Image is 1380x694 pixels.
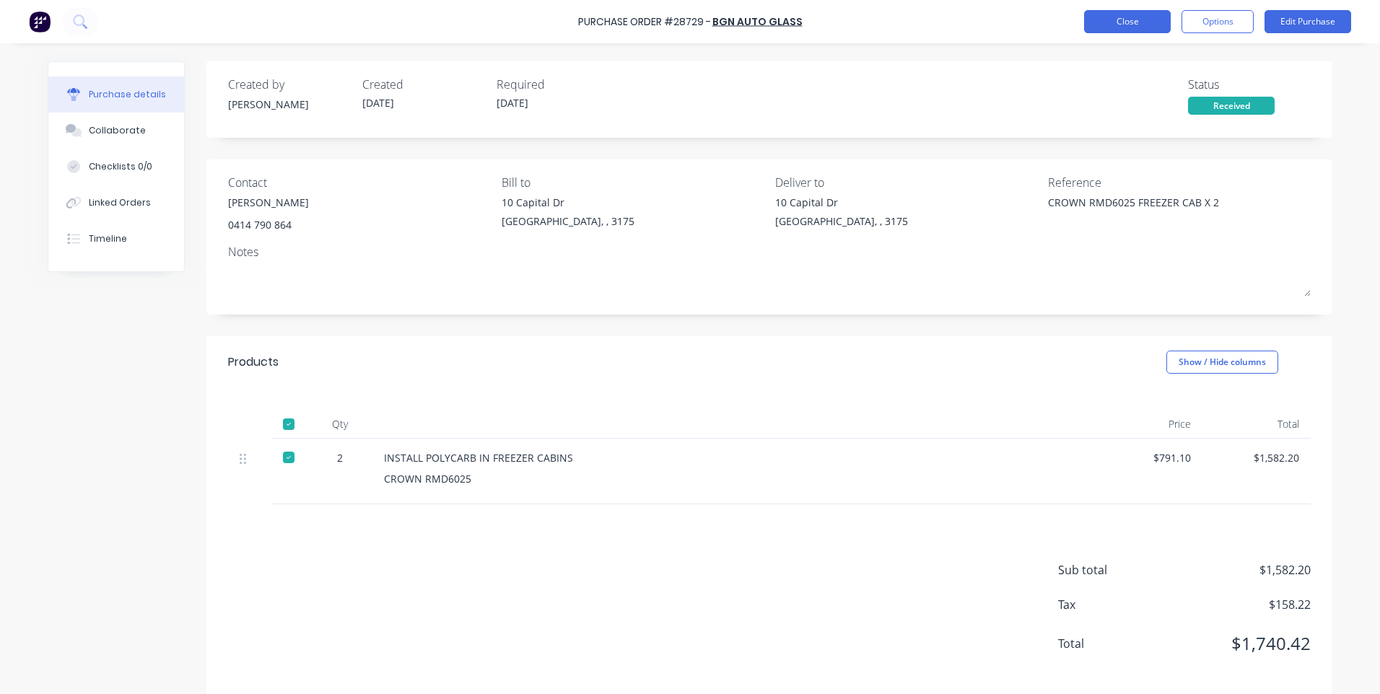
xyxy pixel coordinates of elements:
[29,11,51,32] img: Factory
[502,174,764,191] div: Bill to
[1202,410,1311,439] div: Total
[775,214,908,229] div: [GEOGRAPHIC_DATA], , 3175
[1166,596,1311,613] span: $158.22
[502,195,634,210] div: 10 Capital Dr
[48,76,184,113] button: Purchase details
[228,76,351,93] div: Created by
[228,97,351,112] div: [PERSON_NAME]
[228,174,491,191] div: Contact
[578,14,711,30] div: Purchase Order #28729 -
[1048,174,1311,191] div: Reference
[1106,450,1191,465] div: $791.10
[1166,631,1311,656] span: $1,740.42
[1182,10,1254,33] button: Options
[48,221,184,257] button: Timeline
[1188,76,1311,93] div: Status
[228,195,309,210] div: [PERSON_NAME]
[384,471,1083,486] div: CROWN RMD6025
[228,353,279,371] div: Products
[775,174,1038,191] div: Deliver to
[1265,10,1351,33] button: Edit Purchase
[48,185,184,221] button: Linked Orders
[228,243,1311,260] div: Notes
[319,450,361,465] div: 2
[384,450,1083,465] div: INSTALL POLYCARB IN FREEZER CABINS
[1214,450,1299,465] div: $1,582.20
[89,160,152,173] div: Checklists 0/0
[1094,410,1202,439] div: Price
[48,149,184,185] button: Checklists 0/0
[1188,97,1275,115] div: Received
[48,113,184,149] button: Collaborate
[775,195,908,210] div: 10 Capital Dr
[1058,561,1166,579] span: Sub total
[712,14,803,29] a: BGN AUTO GLASS
[1058,596,1166,613] span: Tax
[362,76,485,93] div: Created
[502,214,634,229] div: [GEOGRAPHIC_DATA], , 3175
[1166,561,1311,579] span: $1,582.20
[89,232,127,245] div: Timeline
[89,124,146,137] div: Collaborate
[307,410,372,439] div: Qty
[89,196,151,209] div: Linked Orders
[89,88,166,101] div: Purchase details
[1084,10,1171,33] button: Close
[1166,351,1278,374] button: Show / Hide columns
[1048,195,1228,227] textarea: CROWN RMD6025 FREEZER CAB X 2
[228,217,309,232] div: 0414 790 864
[497,76,619,93] div: Required
[1058,635,1166,652] span: Total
